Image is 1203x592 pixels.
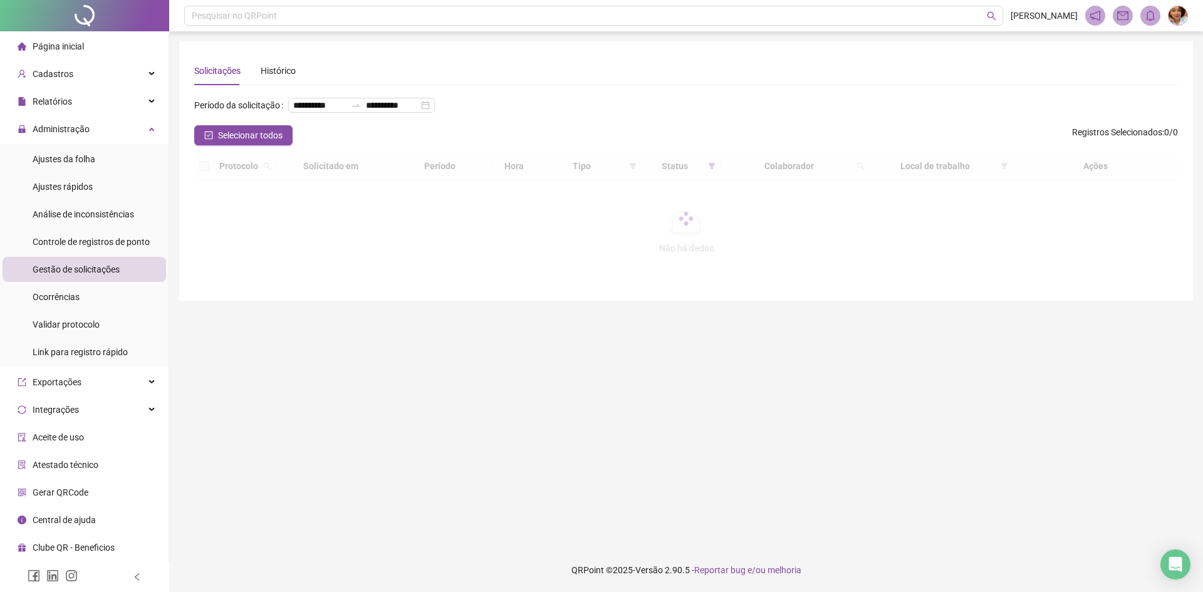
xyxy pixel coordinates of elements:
[18,125,26,133] span: lock
[1169,6,1187,25] img: 81251
[33,319,100,330] span: Validar protocolo
[33,237,150,247] span: Controle de registros de ponto
[18,543,26,552] span: gift
[33,124,90,134] span: Administração
[33,182,93,192] span: Ajustes rápidos
[1160,549,1190,579] div: Open Intercom Messenger
[18,488,26,497] span: qrcode
[635,565,663,575] span: Versão
[18,378,26,387] span: export
[33,154,95,164] span: Ajustes da folha
[33,460,98,470] span: Atestado técnico
[46,569,59,582] span: linkedin
[33,69,73,79] span: Cadastros
[65,569,78,582] span: instagram
[18,460,26,469] span: solution
[33,515,96,525] span: Central de ajuda
[18,516,26,524] span: info-circle
[18,433,26,442] span: audit
[33,543,115,553] span: Clube QR - Beneficios
[18,70,26,78] span: user-add
[33,377,81,387] span: Exportações
[1072,127,1162,137] span: Registros Selecionados
[204,131,213,140] span: check-square
[1011,9,1078,23] span: [PERSON_NAME]
[33,41,84,51] span: Página inicial
[33,405,79,415] span: Integrações
[33,292,80,302] span: Ocorrências
[351,100,361,110] span: swap-right
[194,125,293,145] button: Selecionar todos
[18,42,26,51] span: home
[1117,10,1128,21] span: mail
[1090,10,1101,21] span: notification
[1072,125,1178,145] span: : 0 / 0
[33,264,120,274] span: Gestão de solicitações
[33,209,134,219] span: Análise de inconsistências
[33,96,72,106] span: Relatórios
[133,573,142,581] span: left
[351,100,361,110] span: to
[194,64,241,78] div: Solicitações
[18,405,26,414] span: sync
[28,569,40,582] span: facebook
[33,347,128,357] span: Link para registro rápido
[33,432,84,442] span: Aceite de uso
[694,565,801,575] span: Reportar bug e/ou melhoria
[218,128,283,142] span: Selecionar todos
[18,97,26,106] span: file
[987,11,996,21] span: search
[261,64,296,78] div: Histórico
[169,548,1203,592] footer: QRPoint © 2025 - 2.90.5 -
[194,95,288,115] label: Período da solicitação
[1145,10,1156,21] span: bell
[33,487,88,497] span: Gerar QRCode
